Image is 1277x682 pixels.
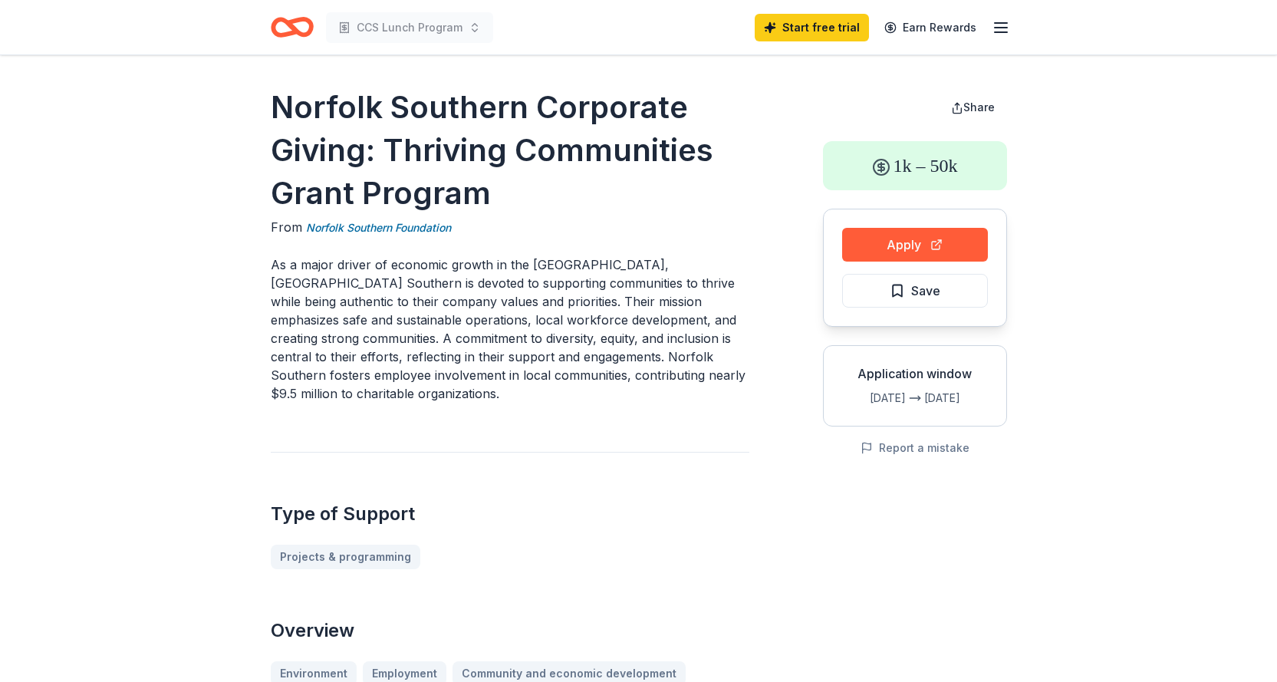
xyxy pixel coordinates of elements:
h2: Overview [271,618,749,643]
div: 1k – 50k [823,141,1007,190]
span: CCS Lunch Program [357,18,462,37]
a: Projects & programming [271,545,420,569]
a: Home [271,9,314,45]
a: Norfolk Southern Foundation [306,219,451,237]
div: [DATE] [836,389,906,407]
button: CCS Lunch Program [326,12,493,43]
h2: Type of Support [271,502,749,526]
span: Share [963,100,995,114]
button: Report a mistake [861,439,969,457]
div: Application window [836,364,994,383]
p: As a major driver of economic growth in the [GEOGRAPHIC_DATA], [GEOGRAPHIC_DATA] Southern is devo... [271,255,749,403]
button: Apply [842,228,988,262]
a: Earn Rewards [875,14,986,41]
button: Share [939,92,1007,123]
a: Start free trial [755,14,869,41]
h1: Norfolk Southern Corporate Giving: Thriving Communities Grant Program [271,86,749,215]
div: From [271,218,749,237]
div: [DATE] [924,389,994,407]
span: Save [911,281,940,301]
button: Save [842,274,988,308]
